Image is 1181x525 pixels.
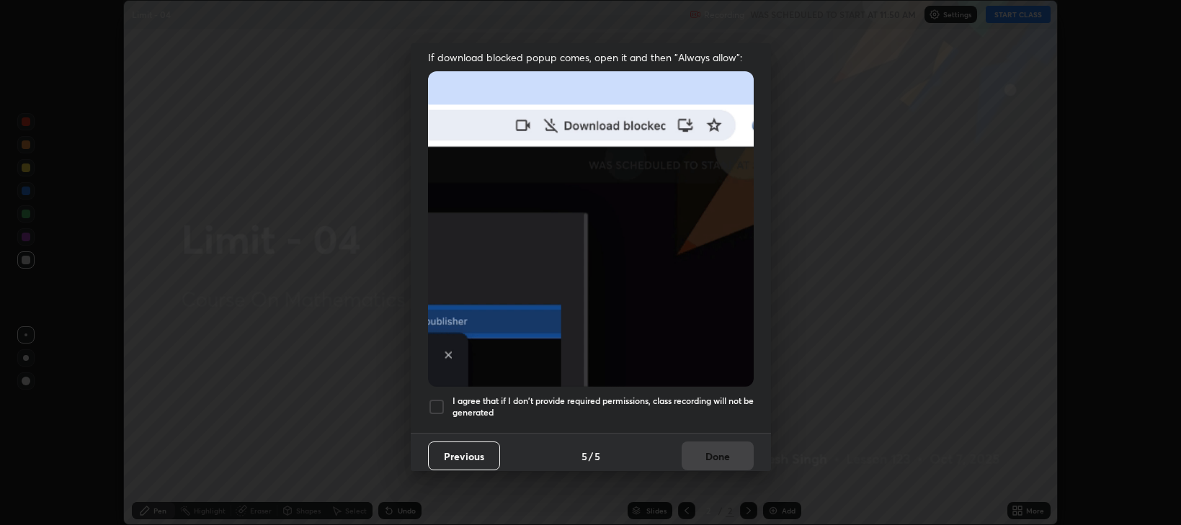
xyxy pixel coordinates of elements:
[589,449,593,464] h4: /
[428,71,754,386] img: downloads-permission-blocked.gif
[428,50,754,64] span: If download blocked popup comes, open it and then "Always allow":
[594,449,600,464] h4: 5
[453,395,754,418] h5: I agree that if I don't provide required permissions, class recording will not be generated
[581,449,587,464] h4: 5
[428,441,500,470] button: Previous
